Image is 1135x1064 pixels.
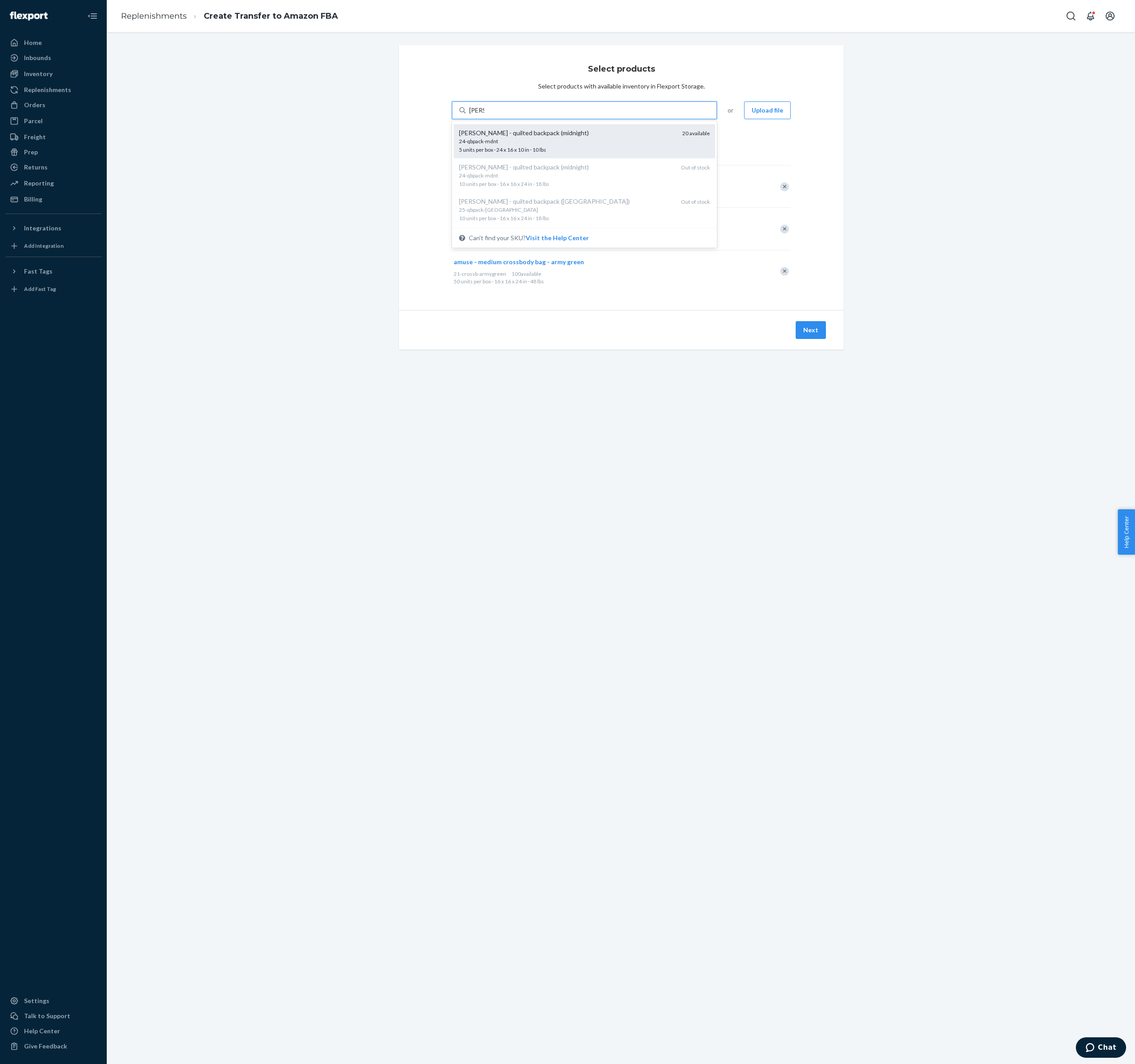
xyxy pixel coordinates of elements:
button: Give Feedback [5,1039,101,1053]
a: Freight [5,130,101,144]
div: [PERSON_NAME] - quilted backpack (midnight) [459,129,675,137]
div: Reporting [24,179,54,188]
a: Add Fast Tag [5,282,101,296]
a: Home [5,36,101,50]
button: 24-qbpack-blk10 units per box · 16 x 16 x 24 in · 18 lbs[PERSON_NAME] - quilted backpack (pewter)... [526,234,589,242]
div: 24-qbpack-mdnt [459,172,674,179]
span: 10 units per box · 16 x 16 x 24 in · 18 lbs [459,206,674,222]
a: Settings [5,994,101,1008]
div: [PERSON_NAME] - quilted backpack ([GEOGRAPHIC_DATA]) [459,197,674,206]
button: Open account menu [1101,7,1119,25]
div: Freight [24,133,46,141]
div: Returns [24,163,48,172]
div: 50 units per box · 16 x 16 x 24 in · 48 lbs [454,278,767,285]
div: Add Integration [24,242,64,250]
button: Help Center [1118,509,1135,555]
div: 25-qbpack-[GEOGRAPHIC_DATA] [459,206,674,214]
a: Parcel [5,114,101,128]
div: Prep [24,148,38,157]
button: Fast Tags [5,264,101,278]
a: Prep [5,145,101,159]
div: Parcel [24,117,43,125]
div: Billing [24,195,42,204]
a: Inventory [5,67,101,81]
div: Inventory [24,69,52,78]
a: Inbounds [5,51,101,65]
div: Remove Item [780,267,789,276]
a: Add Integration [5,239,101,253]
ol: breadcrumbs [114,3,345,29]
iframe: Opens a widget where you can chat to one of our agents [1064,1037,1126,1060]
a: Create Transfer to Amazon FBA [204,11,338,21]
button: Open Search Box [1062,7,1080,25]
div: Remove Item [780,225,789,234]
a: Orders [5,98,101,112]
div: Inbounds [24,53,51,62]
a: Replenishments [121,11,187,21]
a: Reporting [5,176,101,190]
div: Home [24,38,42,47]
span: Can't find your SKU? [469,234,589,242]
span: 5 units per box · 24 x 16 x 10 in · 10 lbs [459,137,675,153]
div: Talk to Support [24,1012,70,1020]
span: 100 available [511,270,541,277]
div: Help Center [24,1027,60,1036]
h3: Select products [588,63,655,75]
span: 10 units per box · 16 x 16 x 24 in · 18 lbs [459,172,674,187]
a: Help Center [5,1024,101,1038]
div: Give Feedback [24,1042,67,1051]
div: Select products with available inventory in Flexport Storage. [538,82,705,91]
img: Flexport logo [10,12,48,20]
div: Remove Item [780,182,789,191]
button: Open notifications [1082,7,1099,25]
div: Orders [24,101,45,109]
a: Returns [5,160,101,174]
div: Settings [24,996,49,1005]
div: Replenishments [24,85,71,94]
button: Close Navigation [84,7,101,25]
button: Talk to Support [5,1009,101,1023]
div: Integrations [24,224,61,233]
span: Out of stock [681,198,710,205]
button: Upload file [744,101,791,119]
span: 20 available [682,130,710,137]
span: Out of stock [681,164,710,171]
div: 24-qbpack-mdnt [459,137,675,145]
a: Replenishments [5,83,101,97]
input: 24-qbpack-blk10 units per box · 16 x 16 x 24 in · 18 lbs[PERSON_NAME] - quilted backpack (pewter)... [469,106,484,115]
span: or [728,106,733,115]
span: amuse - medium crossbody bag - army green [454,258,584,266]
button: Next [796,321,826,339]
div: Add Fast Tag [24,285,56,293]
button: amuse - medium crossbody bag - army green [454,258,584,266]
span: 21-crossb-armygreen [454,270,506,277]
a: Billing [5,192,101,206]
div: [PERSON_NAME] - quilted backpack (midnight) [459,163,674,172]
button: Integrations [5,221,101,235]
div: Fast Tags [24,267,52,276]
